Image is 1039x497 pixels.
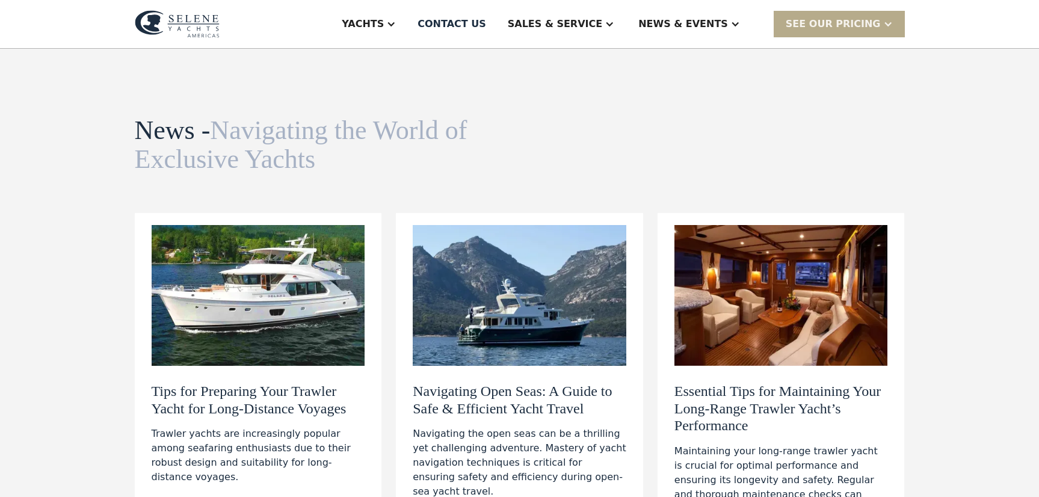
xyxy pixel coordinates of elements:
[342,17,384,31] div: Yachts
[638,17,728,31] div: News & EVENTS
[786,17,881,31] div: SEE Our Pricing
[674,383,888,434] h2: Essential Tips for Maintaining Your Long-Range Trawler Yacht’s Performance
[135,10,220,38] img: logo
[774,11,905,37] div: SEE Our Pricing
[418,17,486,31] div: Contact US
[508,17,602,31] div: Sales & Service
[135,116,467,174] span: Navigating the World of Exclusive Yachts
[413,383,626,418] h2: Navigating Open Seas: A Guide to Safe & Efficient Yacht Travel
[135,116,483,174] h1: News -
[152,383,365,418] h2: Tips for Preparing Your Trawler Yacht for Long-Distance Voyages
[152,427,365,484] div: Trawler yachts are increasingly popular among seafaring enthusiasts due to their robust design an...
